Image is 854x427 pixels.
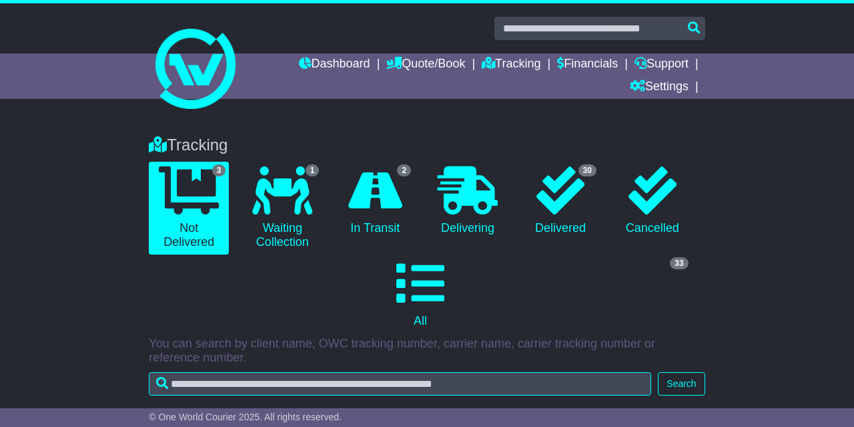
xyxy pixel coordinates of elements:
p: You can search by client name, OWC tracking number, carrier name, carrier tracking number or refe... [149,337,705,366]
a: Settings [630,76,689,99]
a: 3 Not Delivered [149,162,229,255]
a: Support [634,53,689,76]
button: Search [658,372,705,396]
a: 33 All [149,255,691,333]
a: 1 Waiting Collection [242,162,322,255]
a: 2 In Transit [336,162,414,241]
a: Quote/Book [386,53,465,76]
a: Financials [557,53,618,76]
a: Cancelled [613,162,692,241]
a: 30 Delivered [521,162,600,241]
span: 30 [578,164,596,176]
a: Dashboard [299,53,370,76]
div: Tracking [142,136,711,155]
a: Tracking [482,53,540,76]
span: 1 [306,164,320,176]
span: 3 [212,164,226,176]
a: Delivering [428,162,508,241]
span: © One World Courier 2025. All rights reserved. [149,412,342,422]
span: 2 [397,164,411,176]
span: 33 [670,257,688,269]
